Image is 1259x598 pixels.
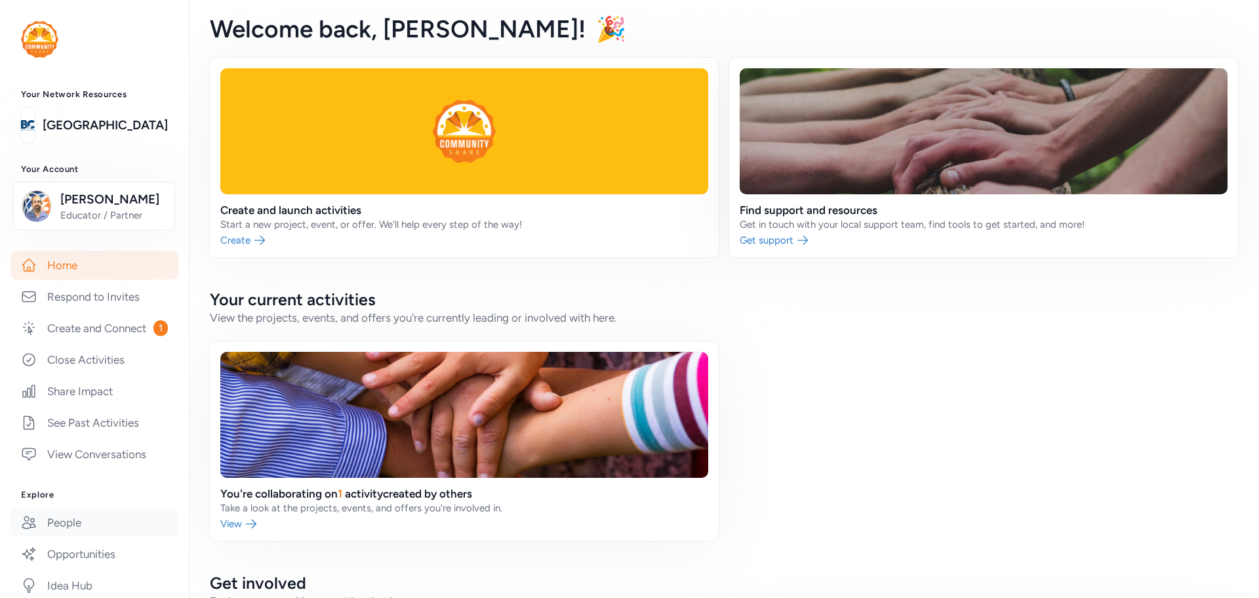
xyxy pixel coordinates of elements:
[10,440,178,469] a: View Conversations
[153,320,168,336] span: 1
[596,14,626,43] span: 🎉
[21,21,58,58] img: logo
[10,408,178,437] a: See Past Activities
[210,310,1238,326] div: View the projects, events, and offers you're currently leading or involved with here.
[10,314,178,343] a: Create and Connect1
[21,89,168,100] h3: Your Network Resources
[10,377,178,406] a: Share Impact
[210,572,1238,593] h2: Get involved
[210,289,1238,310] h2: Your current activities
[10,540,178,568] a: Opportunities
[21,164,168,175] h3: Your Account
[10,345,178,374] a: Close Activities
[210,14,586,43] span: Welcome back , [PERSON_NAME]!
[10,251,178,280] a: Home
[10,282,178,311] a: Respond to Invites
[21,111,35,140] img: logo
[10,508,178,537] a: People
[60,209,167,222] span: Educator / Partner
[43,116,168,135] a: [GEOGRAPHIC_DATA]
[60,190,167,209] span: [PERSON_NAME]
[12,182,175,230] button: [PERSON_NAME]Educator / Partner
[21,490,168,500] h3: Explore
